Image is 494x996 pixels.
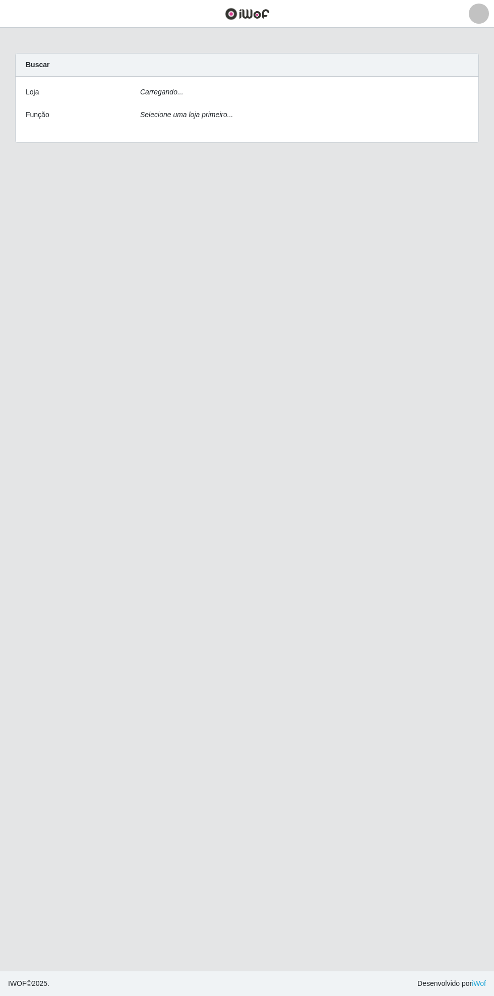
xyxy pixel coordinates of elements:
strong: Buscar [26,61,49,69]
i: Selecione uma loja primeiro... [140,111,233,119]
label: Loja [26,87,39,97]
label: Função [26,110,49,120]
img: CoreUI Logo [225,8,270,20]
span: © 2025 . [8,978,49,989]
span: Desenvolvido por [417,978,486,989]
i: Carregando... [140,88,183,96]
a: iWof [472,979,486,987]
span: IWOF [8,979,27,987]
